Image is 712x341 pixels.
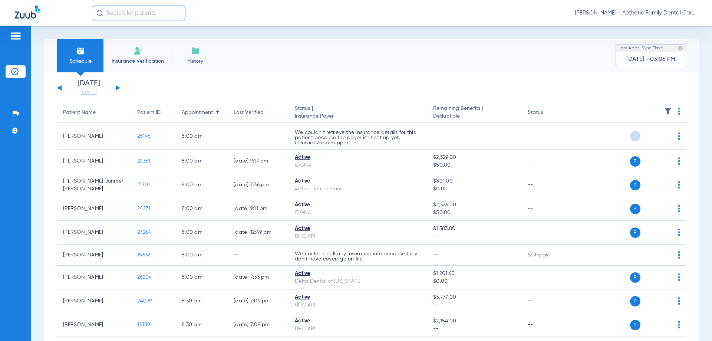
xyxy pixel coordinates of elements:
[176,123,228,150] td: 8:00 AM
[234,109,283,117] div: Last Verified
[228,266,289,289] td: [DATE] 7:33 PM
[176,313,228,337] td: 8:30 AM
[137,322,150,327] span: 11589
[433,294,515,301] span: $3,777.00
[433,270,515,278] span: $1,201.60
[433,252,439,258] span: --
[678,251,680,259] img: group-dot-blue.svg
[137,298,152,304] span: 24039
[522,313,572,337] td: --
[133,46,142,55] img: Manual Insurance Verification
[678,108,680,115] img: group-dot-blue.svg
[176,266,228,289] td: 8:00 AM
[295,154,421,161] div: Active
[678,181,680,188] img: group-dot-blue.svg
[228,289,289,313] td: [DATE] 7:09 PM
[522,266,572,289] td: --
[433,209,515,217] span: $50.00
[630,320,640,330] span: P
[191,46,200,55] img: History
[295,201,421,209] div: Active
[63,58,98,65] span: Schedule
[678,205,680,212] img: group-dot-blue.svg
[433,301,515,309] span: --
[137,230,151,235] span: 27264
[678,157,680,165] img: group-dot-blue.svg
[295,325,421,333] div: UHC API
[66,89,111,96] a: [DATE]
[295,225,421,233] div: Active
[137,252,150,258] span: 15632
[295,209,421,217] div: CIGNA
[433,112,515,120] span: Deductible
[228,221,289,245] td: [DATE] 12:49 PM
[295,317,421,325] div: Active
[178,58,213,65] span: History
[295,177,421,185] div: Active
[678,229,680,236] img: group-dot-blue.svg
[137,134,150,139] span: 26146
[10,32,22,40] img: hamburger-icon
[137,109,170,117] div: Patient ID
[626,56,675,63] span: [DATE] - 03:06 PM
[176,173,228,197] td: 8:00 AM
[57,123,131,150] td: [PERSON_NAME]
[137,275,152,280] span: 26204
[678,132,680,140] img: group-dot-blue.svg
[176,150,228,173] td: 8:00 AM
[57,221,131,245] td: [PERSON_NAME]
[522,289,572,313] td: --
[433,185,515,193] span: $0.00
[109,58,167,65] span: Insurance Verification
[678,321,680,328] img: group-dot-blue.svg
[630,227,640,238] span: P
[575,9,697,17] span: [PERSON_NAME] - Aethetic Family Dental Care ([GEOGRAPHIC_DATA])
[295,185,421,193] div: Aetna Dental Plans
[176,197,228,221] td: 8:00 AM
[433,233,515,240] span: --
[522,245,572,266] td: Self-pay
[228,173,289,197] td: [DATE] 7:36 PM
[137,109,161,117] div: Patient ID
[63,109,96,117] div: Patient Name
[630,272,640,283] span: P
[433,154,515,161] span: $2,329.00
[289,102,427,123] th: Status |
[182,109,213,117] div: Appointment
[664,108,672,115] img: filter.svg
[57,266,131,289] td: [PERSON_NAME]
[295,278,421,285] div: Delta Dental of [US_STATE]
[433,201,515,209] span: $2,326.00
[137,206,150,211] span: 24271
[522,150,572,173] td: --
[522,173,572,197] td: --
[295,301,421,309] div: UHC API
[228,313,289,337] td: [DATE] 7:09 PM
[630,180,640,190] span: P
[57,173,131,197] td: [PERSON_NAME] Juniper [PERSON_NAME]
[433,325,515,333] span: --
[678,273,680,281] img: group-dot-blue.svg
[295,270,421,278] div: Active
[630,204,640,214] span: P
[234,109,264,117] div: Last Verified
[433,225,515,233] span: $1,383.80
[15,6,40,19] img: Zuub Logo
[433,134,439,139] span: --
[295,251,421,262] p: We couldn’t pull any insurance info because they don’t have coverage on file.
[295,233,421,240] div: UHC API
[76,46,85,55] img: Schedule
[522,221,572,245] td: --
[295,112,421,120] span: Insurance Payer
[427,102,521,123] th: Remaining Benefits |
[522,123,572,150] td: --
[295,130,421,145] p: We couldn’t retrieve the insurance details for this patient because the payer isn’t set up yet. C...
[228,150,289,173] td: [DATE] 9:17 PM
[228,197,289,221] td: [DATE] 9:11 PM
[678,297,680,305] img: group-dot-blue.svg
[433,317,515,325] span: $2,154.00
[295,161,421,169] div: CIGNA
[63,109,125,117] div: Patient Name
[57,150,131,173] td: [PERSON_NAME]
[137,182,150,187] span: 21701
